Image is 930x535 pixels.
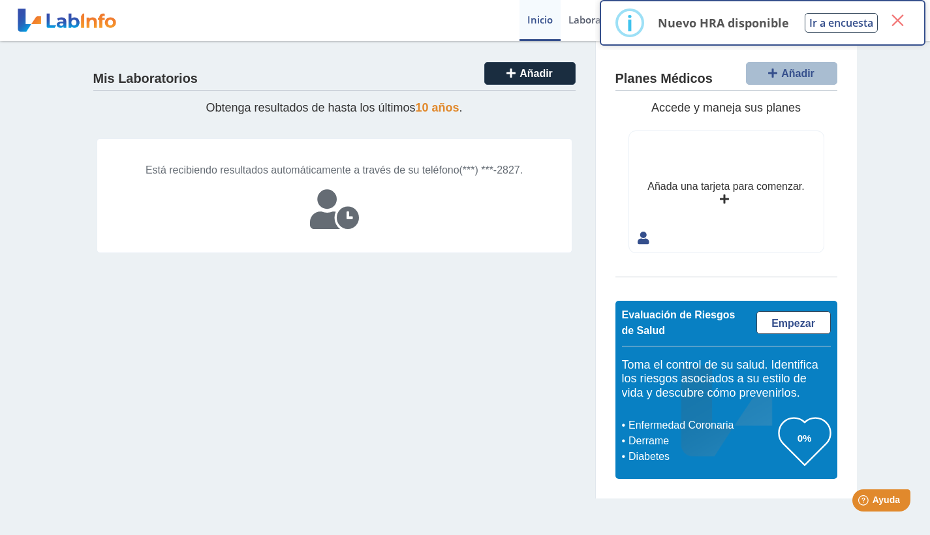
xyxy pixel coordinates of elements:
button: Añadir [484,62,576,85]
button: Añadir [746,62,837,85]
li: Derrame [625,433,779,449]
h3: 0% [779,430,831,446]
span: Añadir [519,68,553,79]
h5: Toma el control de su salud. Identifica los riesgos asociados a su estilo de vida y descubre cómo... [622,358,831,401]
span: Evaluación de Riesgos de Salud [622,309,736,336]
li: Enfermedad Coronaria [625,418,779,433]
span: Está recibiendo resultados automáticamente a través de su teléfono [146,164,459,176]
li: Diabetes [625,449,779,465]
h4: Planes Médicos [615,71,713,87]
a: Empezar [756,311,831,334]
div: i [627,11,633,35]
button: Close this dialog [886,8,909,32]
span: Empezar [771,318,815,329]
iframe: Help widget launcher [814,484,916,521]
button: Ir a encuesta [805,13,878,33]
span: Accede y maneja sus planes [651,101,801,114]
div: Añada una tarjeta para comenzar. [647,179,804,194]
span: Obtenga resultados de hasta los últimos . [206,101,462,114]
p: Nuevo HRA disponible [658,15,789,31]
span: 10 años [416,101,459,114]
span: Añadir [781,68,814,79]
h4: Mis Laboratorios [93,71,198,87]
